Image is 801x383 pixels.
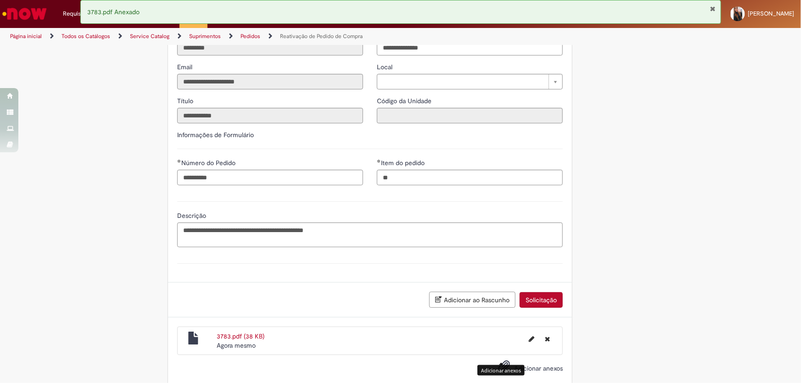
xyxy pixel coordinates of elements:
[62,33,110,40] a: Todos os Catálogos
[189,33,221,40] a: Suprimentos
[217,341,256,350] span: Agora mesmo
[496,357,512,378] button: Adicionar anexos
[177,170,363,185] input: Número do Pedido
[177,40,363,56] input: ID
[63,9,95,18] span: Requisições
[377,40,563,56] input: Telefone de Contato
[377,108,563,123] input: Código da Unidade
[130,33,169,40] a: Service Catalog
[477,365,525,376] div: Adicionar anexos
[177,159,181,163] span: Obrigatório Preenchido
[7,28,527,45] ul: Trilhas de página
[1,5,48,23] img: ServiceNow
[377,63,394,71] span: Local
[177,222,563,247] textarea: Descrição
[381,159,426,167] span: Item do pedido
[181,159,237,167] span: Número do Pedido
[177,108,363,123] input: Título
[377,170,563,185] input: Item do pedido
[377,96,433,105] label: Somente leitura - Código da Unidade
[377,97,433,105] span: Somente leitura - Código da Unidade
[177,63,194,71] span: Somente leitura - Email
[217,332,264,340] a: 3783.pdf (38 KB)
[217,341,256,350] time: 29/09/2025 09:14:05
[520,292,563,308] button: Solicitação
[88,8,140,16] span: 3783.pdf Anexado
[710,5,716,12] button: Fechar Notificação
[377,74,563,89] a: Limpar campo Local
[177,62,194,72] label: Somente leitura - Email
[177,74,363,89] input: Email
[514,364,563,372] span: Adicionar anexos
[177,97,195,105] span: Somente leitura - Título
[177,96,195,105] label: Somente leitura - Título
[10,33,42,40] a: Página inicial
[429,292,515,308] button: Adicionar ao Rascunho
[280,33,363,40] a: Reativação de Pedido de Compra
[539,332,555,346] button: Excluir 3783.pdf
[523,332,540,346] button: Editar nome de arquivo 3783.pdf
[241,33,260,40] a: Pedidos
[748,10,794,17] span: [PERSON_NAME]
[177,211,208,220] span: Descrição
[177,131,254,139] label: Informações de Formulário
[377,159,381,163] span: Obrigatório Preenchido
